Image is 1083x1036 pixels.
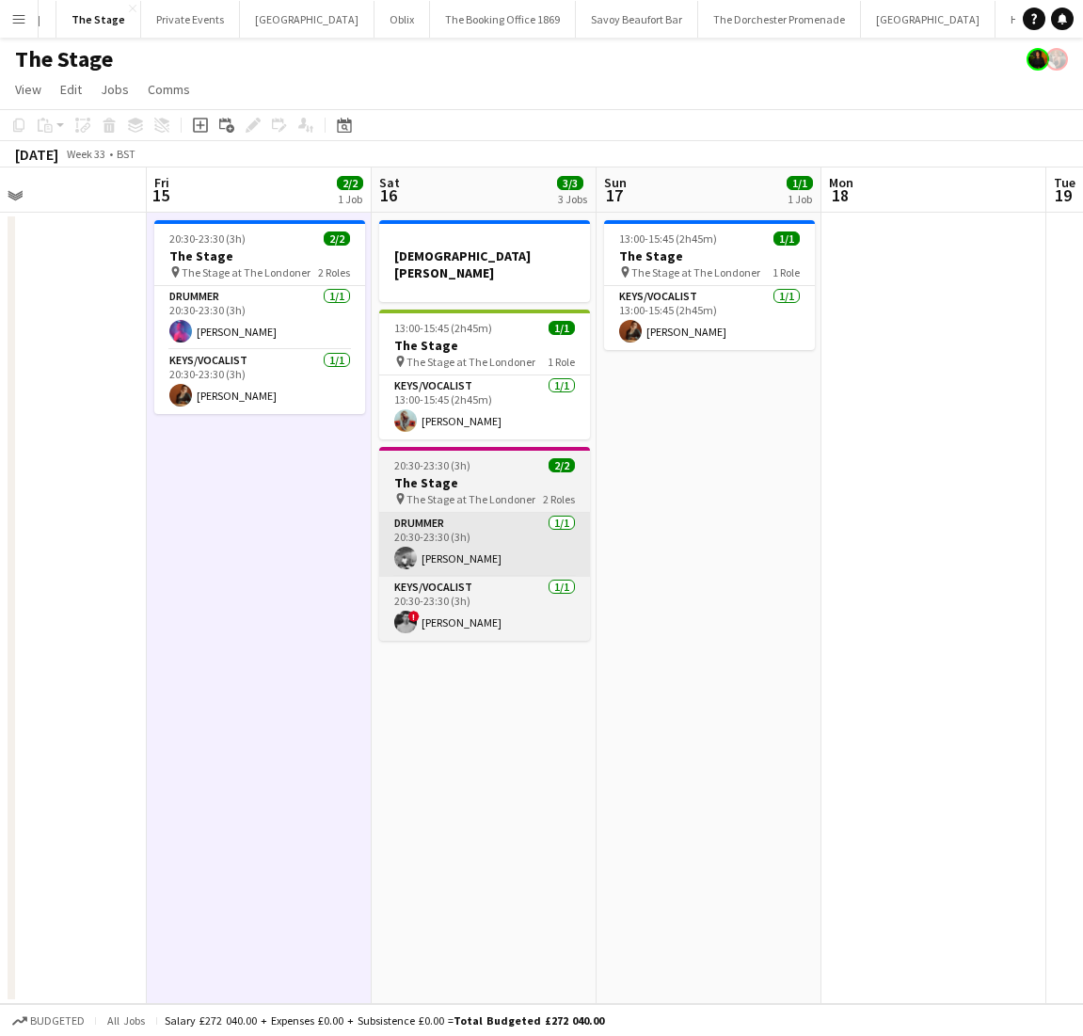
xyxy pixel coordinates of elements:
[165,1013,604,1028] div: Salary £272 040.00 + Expenses £0.00 + Subsistence £0.00 =
[549,321,575,335] span: 1/1
[787,176,813,190] span: 1/1
[394,321,492,335] span: 13:00-15:45 (2h45m)
[379,375,590,439] app-card-role: Keys/Vocalist1/113:00-15:45 (2h45m)[PERSON_NAME]
[154,286,365,350] app-card-role: Drummer1/120:30-23:30 (3h)[PERSON_NAME]
[408,611,420,622] span: !
[604,286,815,350] app-card-role: Keys/Vocalist1/113:00-15:45 (2h45m)[PERSON_NAME]
[15,81,41,98] span: View
[141,1,240,38] button: Private Events
[1027,48,1049,71] app-user-avatar: Celine Amara
[773,231,800,246] span: 1/1
[379,174,400,191] span: Sat
[337,176,363,190] span: 2/2
[549,458,575,472] span: 2/2
[30,1014,85,1028] span: Budgeted
[548,355,575,369] span: 1 Role
[379,220,590,302] app-job-card: [DEMOGRAPHIC_DATA][PERSON_NAME]
[406,492,535,506] span: The Stage at The Londoner
[604,174,627,191] span: Sun
[619,231,717,246] span: 13:00-15:45 (2h45m)
[8,77,49,102] a: View
[182,265,311,279] span: The Stage at The Londoner
[1054,174,1075,191] span: Tue
[53,77,89,102] a: Edit
[576,1,698,38] button: Savoy Beaufort Bar
[104,1013,149,1028] span: All jobs
[374,1,430,38] button: Oblix
[117,147,135,161] div: BST
[62,147,109,161] span: Week 33
[558,192,587,206] div: 3 Jobs
[631,265,760,279] span: The Stage at The Londoner
[15,145,58,164] div: [DATE]
[406,355,535,369] span: The Stage at The Londoner
[240,1,374,38] button: [GEOGRAPHIC_DATA]
[379,247,590,281] h3: [DEMOGRAPHIC_DATA][PERSON_NAME]
[154,247,365,264] h3: The Stage
[379,513,590,577] app-card-role: Drummer1/120:30-23:30 (3h)[PERSON_NAME]
[9,1011,88,1031] button: Budgeted
[154,220,365,414] app-job-card: 20:30-23:30 (3h)2/2The Stage The Stage at The Londoner2 RolesDrummer1/120:30-23:30 (3h)[PERSON_NA...
[557,176,583,190] span: 3/3
[324,231,350,246] span: 2/2
[861,1,995,38] button: [GEOGRAPHIC_DATA]
[1045,48,1068,71] app-user-avatar: Rosie Skuse
[15,45,113,73] h1: The Stage
[93,77,136,102] a: Jobs
[788,192,812,206] div: 1 Job
[601,184,627,206] span: 17
[394,458,470,472] span: 20:30-23:30 (3h)
[151,184,169,206] span: 15
[379,474,590,491] h3: The Stage
[154,174,169,191] span: Fri
[379,447,590,641] app-job-card: 20:30-23:30 (3h)2/2The Stage The Stage at The Londoner2 RolesDrummer1/120:30-23:30 (3h)[PERSON_NA...
[379,577,590,641] app-card-role: Keys/Vocalist1/120:30-23:30 (3h)![PERSON_NAME]
[338,192,362,206] div: 1 Job
[604,220,815,350] app-job-card: 13:00-15:45 (2h45m)1/1The Stage The Stage at The Londoner1 RoleKeys/Vocalist1/113:00-15:45 (2h45m...
[56,1,141,38] button: The Stage
[154,350,365,414] app-card-role: Keys/Vocalist1/120:30-23:30 (3h)[PERSON_NAME]
[604,247,815,264] h3: The Stage
[318,265,350,279] span: 2 Roles
[379,337,590,354] h3: The Stage
[454,1013,604,1028] span: Total Budgeted £272 040.00
[543,492,575,506] span: 2 Roles
[148,81,190,98] span: Comms
[1051,184,1075,206] span: 19
[376,184,400,206] span: 16
[430,1,576,38] button: The Booking Office 1869
[826,184,853,206] span: 18
[140,77,198,102] a: Comms
[698,1,861,38] button: The Dorchester Promenade
[60,81,82,98] span: Edit
[169,231,246,246] span: 20:30-23:30 (3h)
[829,174,853,191] span: Mon
[379,310,590,439] app-job-card: 13:00-15:45 (2h45m)1/1The Stage The Stage at The Londoner1 RoleKeys/Vocalist1/113:00-15:45 (2h45m...
[772,265,800,279] span: 1 Role
[101,81,129,98] span: Jobs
